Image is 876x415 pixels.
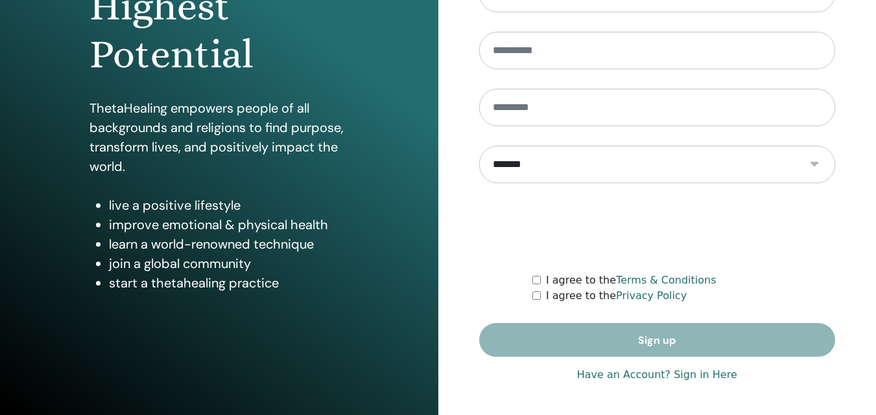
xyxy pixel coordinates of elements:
li: live a positive lifestyle [109,196,349,215]
li: join a global community [109,254,349,273]
p: ThetaHealing empowers people of all backgrounds and religions to find purpose, transform lives, a... [89,98,349,176]
a: Have an Account? Sign in Here [577,367,737,383]
li: improve emotional & physical health [109,215,349,234]
iframe: reCAPTCHA [558,203,755,253]
label: I agree to the [546,288,687,304]
li: start a thetahealing practice [109,273,349,293]
a: Terms & Conditions [616,274,716,286]
li: learn a world-renowned technique [109,234,349,254]
label: I agree to the [546,273,716,288]
a: Privacy Policy [616,289,687,302]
